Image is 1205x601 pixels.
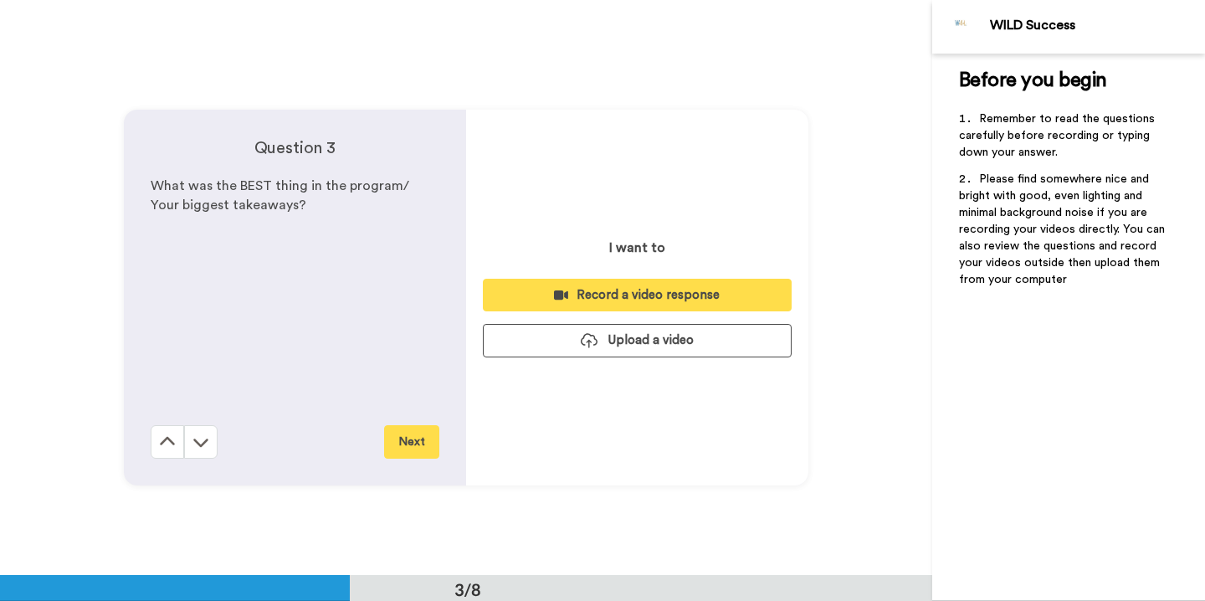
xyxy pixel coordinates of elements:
[384,425,439,459] button: Next
[959,70,1107,90] span: Before you begin
[609,238,665,258] p: I want to
[428,578,508,601] div: 3/8
[959,173,1168,285] span: Please find somewhere nice and bright with good, even lighting and minimal background noise if yo...
[941,7,982,47] img: Profile Image
[959,113,1158,158] span: Remember to read the questions carefully before recording or typing down your answer.
[483,279,792,311] button: Record a video response
[483,324,792,357] button: Upload a video
[496,286,778,304] div: Record a video response
[990,18,1204,33] div: WILD Success
[151,179,413,212] span: What was the BEST thing in the program/ Your biggest takeaways?
[151,136,439,160] h4: Question 3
